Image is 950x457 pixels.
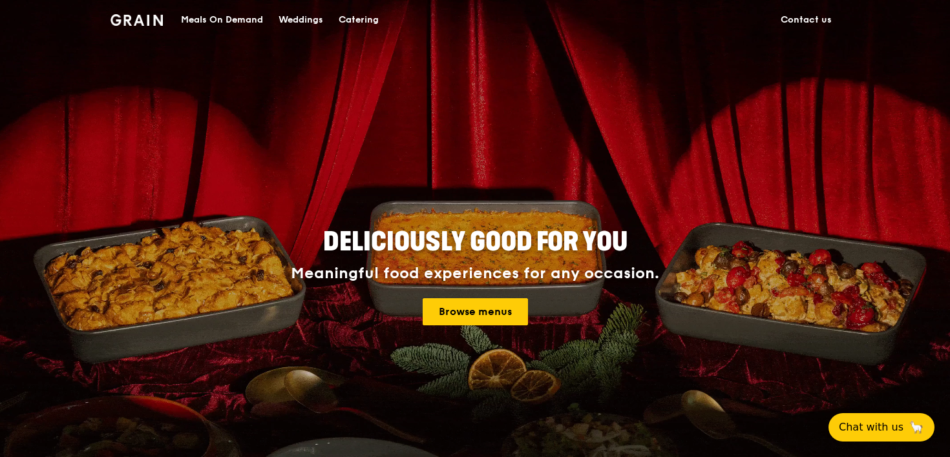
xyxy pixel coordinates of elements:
[279,1,323,39] div: Weddings
[829,413,934,442] button: Chat with us🦙
[423,298,528,325] a: Browse menus
[242,265,708,283] div: Meaningful food experiences for any occasion.
[111,14,163,26] img: Grain
[181,1,263,39] div: Meals On Demand
[331,1,386,39] a: Catering
[271,1,331,39] a: Weddings
[773,1,839,39] a: Contact us
[323,227,628,258] span: Deliciously good for you
[339,1,379,39] div: Catering
[839,420,903,435] span: Chat with us
[909,420,924,435] span: 🦙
